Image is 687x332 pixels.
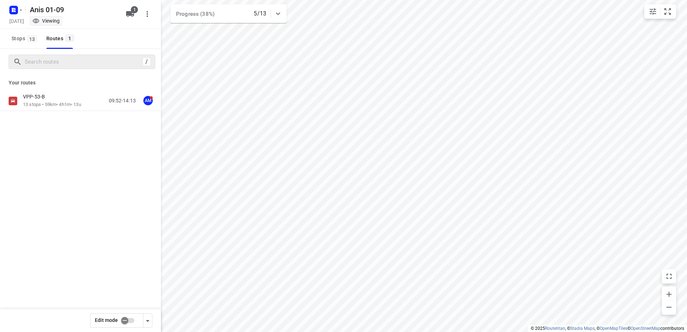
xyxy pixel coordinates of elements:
[95,317,118,323] span: Edit mode
[143,316,152,325] div: Driver app settings
[176,11,215,17] span: Progress (38%)
[9,79,152,87] p: Your routes
[23,93,49,100] p: VPP-53-B
[23,101,81,108] p: 13 stops • 59km • 4h1m • 13u
[631,326,660,331] a: OpenStreetMap
[140,7,155,21] button: More
[570,326,595,331] a: Stadia Maps
[65,34,74,42] span: 1
[32,17,60,24] div: You are currently in view mode. To make any changes, go to edit project.
[109,97,136,105] p: 09:52-14:13
[644,4,676,19] div: small contained button group
[170,4,287,23] div: Progress (38%)5/13
[545,326,565,331] a: Routetitan
[131,6,138,13] span: 1
[27,35,37,42] span: 13
[646,4,660,19] button: Map settings
[25,56,143,68] input: Search routes
[600,326,627,331] a: OpenMapTiles
[123,7,137,21] button: 1
[660,4,675,19] button: Fit zoom
[46,34,76,43] div: Routes
[531,326,684,331] li: © 2025 , © , © © contributors
[143,58,151,66] div: /
[254,9,266,18] p: 5/13
[11,34,39,43] span: Stops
